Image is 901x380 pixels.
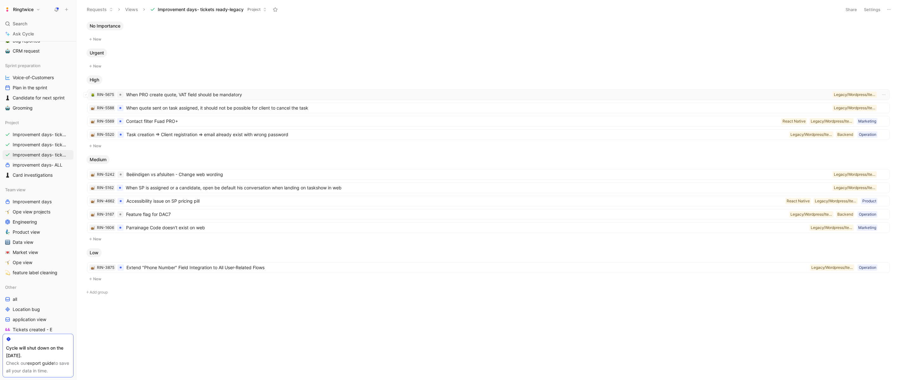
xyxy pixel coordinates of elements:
img: 🐌 [91,120,95,123]
img: 🐌 [91,186,95,190]
div: RIN-5675 [97,92,114,98]
span: Improvement days- tickets ready- backend [13,142,67,148]
img: 🐌 [91,213,95,217]
span: No Importance [90,23,120,29]
div: RIN-3167 [97,211,114,218]
div: Backend [837,131,853,138]
button: Settings [861,5,883,14]
div: OtherallLocation bugapplication viewTickets created - E📣Closing the loop🌟Roadmap yearly strategy ... [3,282,73,375]
span: Card investigations [13,172,53,178]
span: Sprint preparation [5,62,41,69]
button: New [86,275,891,283]
a: Improvement days- tickets ready-legacy [3,150,73,160]
img: 🐌 [91,173,95,177]
button: ♟️ [4,94,11,102]
div: Legacy/Wordpress/Iterable [834,92,876,98]
span: High [90,77,99,83]
span: Market view [13,249,38,256]
button: New [86,235,891,243]
img: 🐌 [91,106,95,110]
span: Location bug [13,306,40,313]
a: 🤖CRM request [3,46,73,56]
button: New [86,62,891,70]
div: RIN-5588 [97,105,114,111]
a: Tickets created - E [3,325,73,334]
button: ♟️ [4,171,11,179]
span: Ask Cycle [13,30,34,38]
div: Product [862,198,876,204]
div: React Native [783,118,806,124]
span: When SP is assigned or a candidate, open be default his conversation when landing on taskshow in web [126,184,830,192]
span: Extend "Phone Number" Field Integration to All User-Related Flows [126,264,808,271]
a: 🐌RIN-1606Parrainage Code doesn't exist on webMarketingLegacy/Wordpress/Iterable [87,222,890,233]
button: Share [843,5,860,14]
span: When PRO create quote, VAT field should be mandatory [126,91,830,98]
span: Improvement days- tickets ready- React [13,131,67,138]
div: Marketing [858,225,876,231]
div: Legacy/Wordpress/Iterable [834,185,876,191]
a: Plan in the sprint [3,83,73,92]
a: application view [3,315,73,324]
a: 🤖Grooming [3,103,73,113]
span: Medium [90,156,106,163]
span: Parrainage Code doesn't exist on web [126,224,807,231]
a: Ask Cycle [3,29,73,39]
img: 💫 [5,270,10,275]
a: 🐌RIN-5569Contact filter Fuad PRO+MarketingLegacy/Wordpress/IterableReact Native [87,116,890,127]
div: Legacy/Wordpress/Iterable [790,211,832,218]
a: Location bug [3,305,73,314]
div: Team viewImprovement days🤸Ope view projectsEngineering🧞‍♂️Product view🔢Data view💌Market view🤸Ope ... [3,185,73,277]
div: RIN-1606 [97,225,114,231]
a: 🐌RIN-5242Beëindigen vs afsluiten - Change web wordingLegacy/Wordpress/Iterable [87,169,890,180]
div: React Native [787,198,810,204]
button: 🪲 [91,92,95,97]
a: 🤸Ope view [3,258,73,267]
span: application view [13,316,46,323]
button: Improvement days- tickets ready-legacyProject [147,5,270,14]
button: 🧞‍♂️ [4,228,11,236]
div: Legacy/Wordpress/Iterable [790,131,832,138]
button: Low [86,248,102,257]
button: Medium [86,155,110,164]
div: RIN-5242 [97,171,114,178]
button: 🐌 [91,199,95,203]
div: No ImportanceNew [84,22,893,43]
div: Operation [859,264,876,271]
div: Legacy/Wordpress/Iterable [834,105,876,111]
button: 🤖 [4,47,11,55]
img: Ringtwice [4,6,10,13]
div: Project [3,118,73,127]
div: HighNew [84,75,893,150]
img: 🐌 [91,266,95,270]
img: 🐌 [91,226,95,230]
span: Plan in the sprint [13,85,47,91]
div: MediumNew [84,155,893,243]
div: RIN-5162 [97,185,114,191]
a: 💌Market view [3,248,73,257]
button: Add group [84,288,893,296]
img: 🧞‍♂️ [5,230,10,235]
span: Engineering [13,219,37,225]
span: feature label cleaning [13,269,57,276]
span: Improvement days- tickets ready-legacy [158,6,244,13]
img: 🐌 [91,133,95,137]
a: all [3,294,73,304]
div: RIN-3875 [97,264,114,271]
a: Improvement days [3,197,73,206]
div: RIN-5520 [97,131,114,138]
a: 🐌RIN-5162When SP is assigned or a candidate, open be default his conversation when landing on tas... [87,182,890,193]
button: 🔢 [4,238,11,246]
button: 💌 [4,249,11,256]
img: ♟️ [5,173,10,178]
span: Voice-of-Customers [13,74,54,81]
span: Urgent [90,50,104,56]
button: New [86,142,891,150]
a: ♟️Candidate for next sprint [3,93,73,103]
img: 💌 [5,250,10,255]
span: improvement days- ALL [13,162,62,168]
